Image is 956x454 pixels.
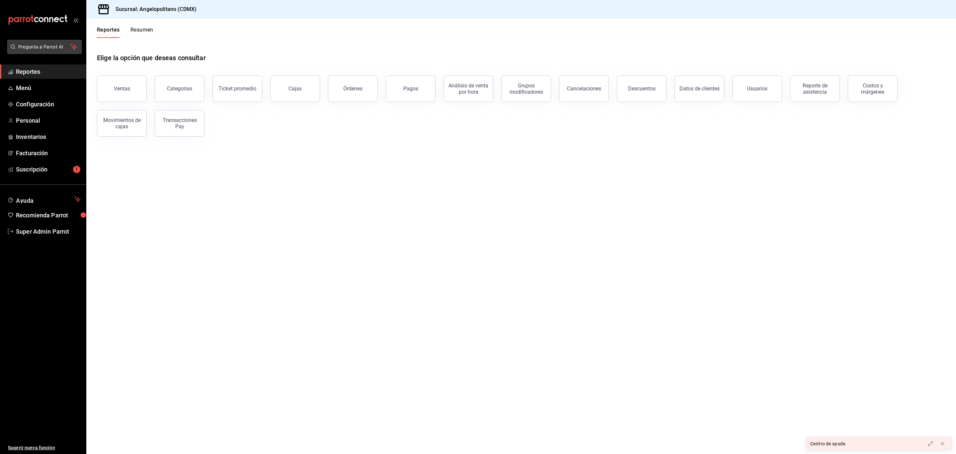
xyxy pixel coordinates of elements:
[73,17,78,23] button: open_drawer_menu
[114,85,130,92] div: Ventas
[848,75,898,102] button: Costos y márgenes
[403,85,418,92] div: Pagos
[16,195,72,203] span: Ayuda
[443,75,493,102] button: Análisis de venta por hora
[506,82,547,95] div: Grupos modificadores
[288,85,302,93] div: Cajas
[101,117,142,130] div: Movimientos de cajas
[130,27,153,38] button: Resumen
[97,75,147,102] button: Ventas
[328,75,378,102] button: Órdenes
[16,211,81,220] span: Recomienda Parrot
[16,100,81,109] span: Configuración
[501,75,551,102] button: Grupos modificadores
[110,5,197,13] h3: Sucursal: Angelopolitano (CDMX)
[16,227,81,236] span: Super Admin Parrot
[5,48,82,55] a: Pregunta a Parrot AI
[567,85,601,92] div: Cancelaciones
[852,82,893,95] div: Costos y márgenes
[212,75,262,102] button: Ticket promedio
[97,27,120,38] button: Reportes
[16,149,81,158] span: Facturación
[167,85,192,92] div: Categorías
[218,85,256,92] div: Ticket promedio
[559,75,609,102] button: Cancelaciones
[343,85,362,92] div: Órdenes
[628,85,656,92] div: Descuentos
[97,27,153,38] div: navigation tabs
[16,83,81,92] span: Menú
[794,82,836,95] div: Reporte de asistencia
[617,75,667,102] button: Descuentos
[155,75,204,102] button: Categorías
[270,75,320,102] a: Cajas
[18,44,71,51] span: Pregunta a Parrot AI
[810,440,845,447] div: Centro de ayuda
[747,85,767,92] div: Usuarios
[155,110,204,137] button: Transacciones Pay
[97,53,206,63] h1: Elige la opción que deseas consultar
[16,165,81,174] span: Suscripción
[159,117,200,130] div: Transacciones Pay
[7,40,82,54] button: Pregunta a Parrot AI
[679,85,720,92] div: Datos de clientes
[448,82,489,95] div: Análisis de venta por hora
[675,75,724,102] button: Datos de clientes
[97,110,147,137] button: Movimientos de cajas
[732,75,782,102] button: Usuarios
[790,75,840,102] button: Reporte de asistencia
[16,132,81,141] span: Inventarios
[8,444,81,451] span: Sugerir nueva función
[16,67,81,76] span: Reportes
[386,75,436,102] button: Pagos
[16,116,81,125] span: Personal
